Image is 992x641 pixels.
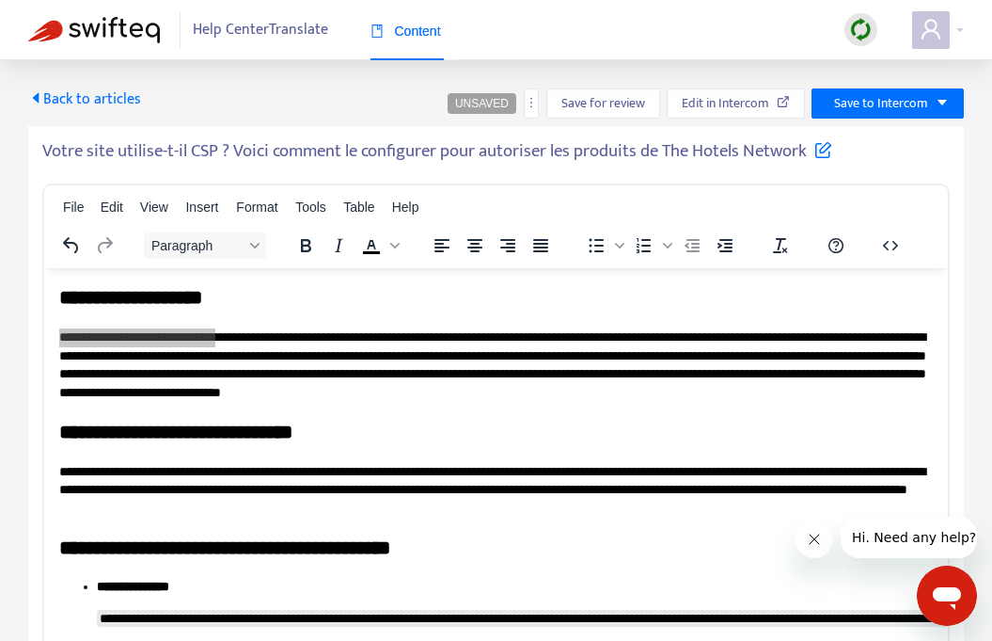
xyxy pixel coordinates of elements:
[28,17,160,43] img: Swifteq
[426,232,458,259] button: Align left
[140,200,168,215] span: View
[667,88,805,119] button: Edit in Intercom
[355,232,402,259] div: Text color Black
[676,232,708,259] button: Decrease indent
[185,200,218,215] span: Insert
[580,232,627,259] div: Bullet list
[343,200,374,215] span: Table
[841,517,977,558] iframe: Mensaje de la compañía
[849,18,873,41] img: sync.dc5367851b00ba804db3.png
[28,90,43,105] span: caret-left
[151,238,244,253] span: Paragraph
[764,232,796,259] button: Clear formatting
[370,24,441,39] span: Content
[811,88,964,119] button: Save to Intercomcaret-down
[63,200,85,215] span: File
[236,200,277,215] span: Format
[392,200,419,215] span: Help
[709,232,741,259] button: Increase indent
[936,96,949,109] span: caret-down
[525,96,538,109] span: more
[820,232,852,259] button: Help
[628,232,675,259] div: Numbered list
[42,140,832,163] h5: Votre site utilise-t-il CSP ? Voici comment le configurer pour autoriser les produits de The Hote...
[682,93,769,114] span: Edit in Intercom
[920,18,942,40] span: user
[144,232,266,259] button: Block Paragraph
[525,232,557,259] button: Justify
[834,93,928,114] span: Save to Intercom
[101,200,123,215] span: Edit
[524,88,539,119] button: more
[546,88,660,119] button: Save for review
[492,232,524,259] button: Align right
[295,200,326,215] span: Tools
[323,232,354,259] button: Italic
[28,87,141,112] span: Back to articles
[88,232,120,259] button: Redo
[370,24,384,38] span: book
[795,521,833,558] iframe: Cerrar mensaje
[290,232,322,259] button: Bold
[193,12,328,48] span: Help Center Translate
[917,566,977,626] iframe: Botón para iniciar la ventana de mensajería
[55,232,87,259] button: Undo
[561,93,645,114] span: Save for review
[459,232,491,259] button: Align center
[455,97,509,110] span: UNSAVED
